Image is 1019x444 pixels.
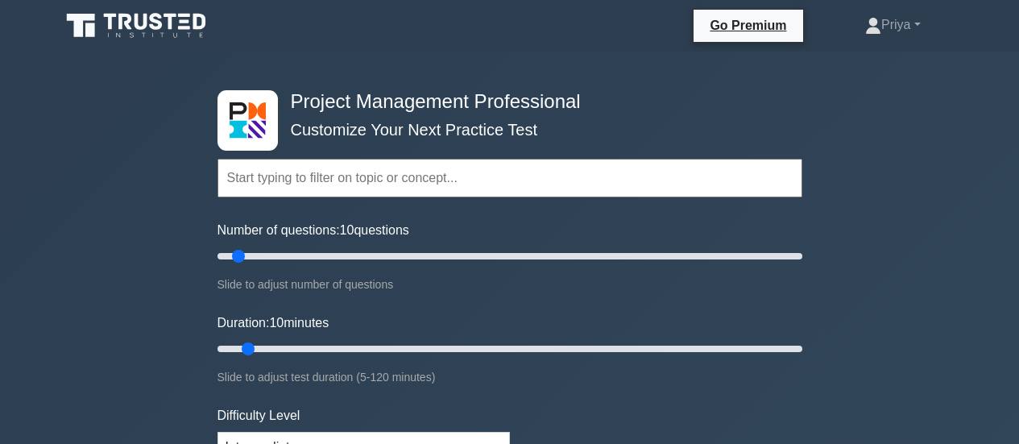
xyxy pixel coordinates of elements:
[217,221,409,240] label: Number of questions: questions
[700,15,796,35] a: Go Premium
[340,223,354,237] span: 10
[284,90,723,114] h4: Project Management Professional
[217,313,329,333] label: Duration: minutes
[217,367,802,387] div: Slide to adjust test duration (5-120 minutes)
[217,275,802,294] div: Slide to adjust number of questions
[217,159,802,197] input: Start typing to filter on topic or concept...
[217,406,300,425] label: Difficulty Level
[826,9,959,41] a: Priya
[269,316,284,330] span: 10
